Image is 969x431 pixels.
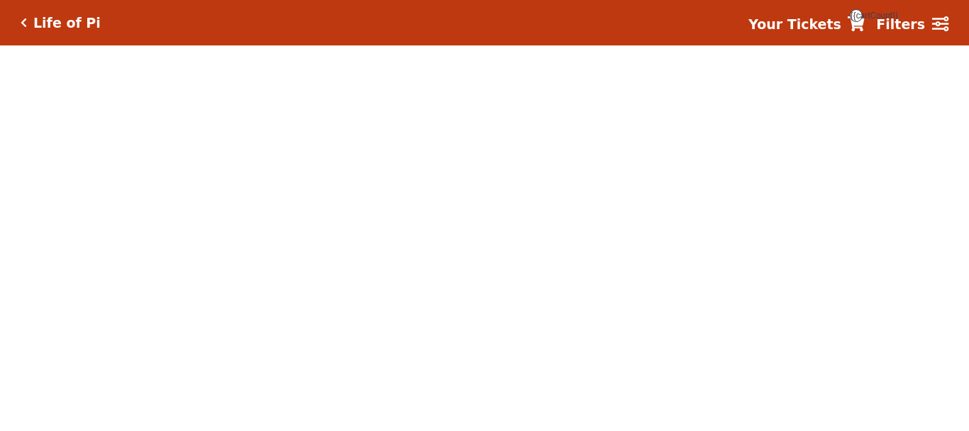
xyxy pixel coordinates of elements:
[748,14,865,35] a: Your Tickets {{cartCount}}
[33,15,101,31] h5: Life of Pi
[876,16,925,32] strong: Filters
[876,14,948,35] a: Filters
[748,16,841,32] strong: Your Tickets
[850,9,863,22] span: {{cartCount}}
[21,18,27,28] a: Click here to go back to filters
